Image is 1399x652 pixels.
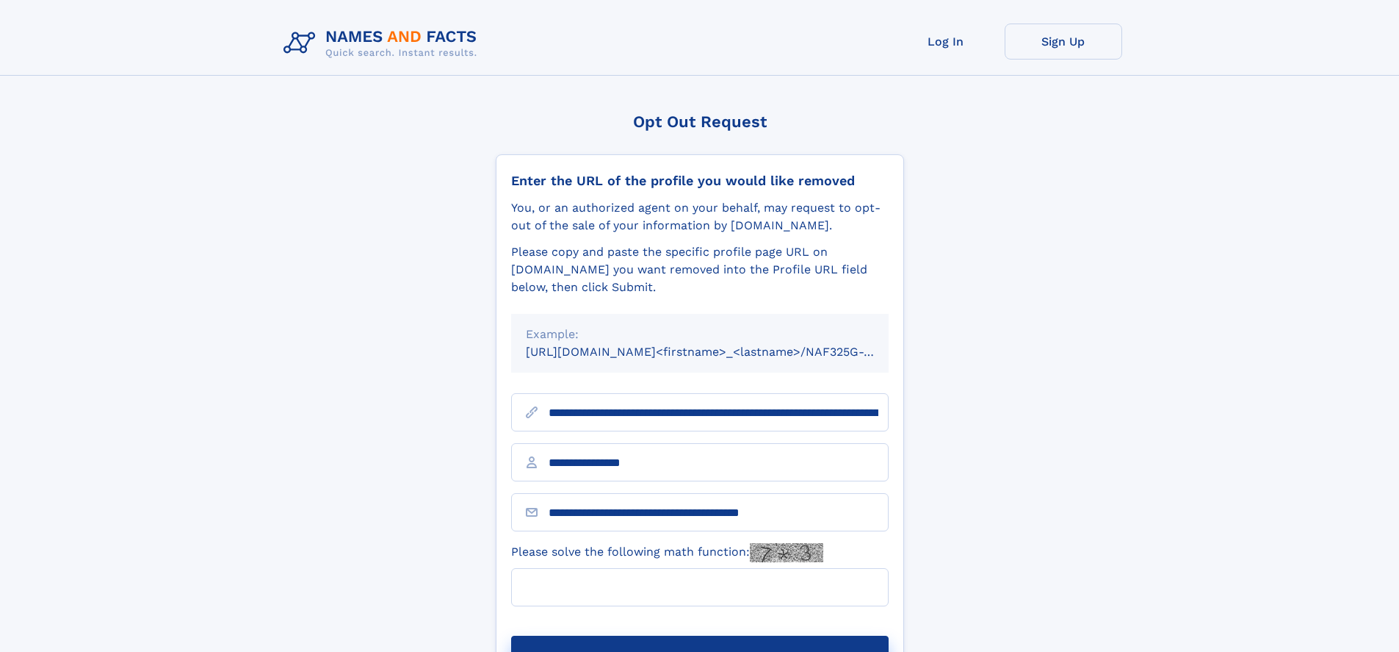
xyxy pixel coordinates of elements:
[526,326,874,343] div: Example:
[496,112,904,131] div: Opt Out Request
[1005,24,1122,60] a: Sign Up
[511,543,823,562] label: Please solve the following math function:
[526,345,917,359] small: [URL][DOMAIN_NAME]<firstname>_<lastname>/NAF325G-xxxxxxxx
[511,243,889,296] div: Please copy and paste the specific profile page URL on [DOMAIN_NAME] you want removed into the Pr...
[511,199,889,234] div: You, or an authorized agent on your behalf, may request to opt-out of the sale of your informatio...
[278,24,489,63] img: Logo Names and Facts
[511,173,889,189] div: Enter the URL of the profile you would like removed
[887,24,1005,60] a: Log In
